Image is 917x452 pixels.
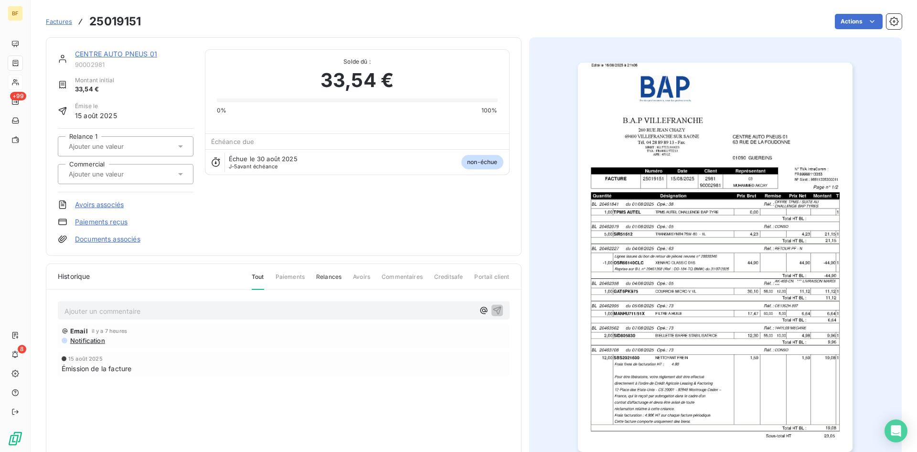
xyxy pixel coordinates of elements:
span: Montant initial [75,76,114,85]
span: Relances [316,273,341,289]
span: Email [70,327,88,335]
div: Open Intercom Messenger [885,419,907,442]
input: Ajouter une valeur [68,170,164,178]
span: Échue le 30 août 2025 [229,155,298,163]
a: +99 [8,94,22,109]
span: avant échéance [229,164,278,169]
span: Émission de la facture [62,364,131,374]
span: 100% [481,106,498,115]
span: Solde dû : [217,57,498,66]
span: 8 [18,345,26,353]
div: BF [8,6,23,21]
span: non-échue [461,155,503,169]
span: +99 [10,92,26,100]
span: Paiements [276,273,305,289]
span: Creditsafe [434,273,463,289]
span: 0% [217,106,226,115]
img: Logo LeanPay [8,431,23,446]
span: 33,54 € [75,85,114,94]
span: J-5 [229,163,237,170]
span: Notification [69,337,105,344]
span: Tout [252,273,264,290]
span: Avoirs [353,273,370,289]
span: Commentaires [382,273,423,289]
span: 15 août 2025 [75,110,117,121]
span: Factures [46,18,72,25]
h3: 25019151 [89,13,141,30]
span: Portail client [474,273,509,289]
input: Ajouter une valeur [68,142,164,151]
a: Factures [46,17,72,26]
span: Historique [58,272,90,281]
button: Actions [835,14,883,29]
span: il y a 7 heures [92,328,127,334]
a: Avoirs associés [75,200,124,209]
span: 33,54 € [320,66,394,95]
a: Paiements reçus [75,217,128,227]
a: Documents associés [75,234,140,244]
span: Émise le [75,102,117,110]
span: 90002981 [75,61,193,68]
span: Échéance due [211,138,255,145]
a: CENTRE AUTO PNEUS 01 [75,50,157,58]
img: invoice_thumbnail [578,63,853,452]
span: 15 août 2025 [68,356,103,362]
